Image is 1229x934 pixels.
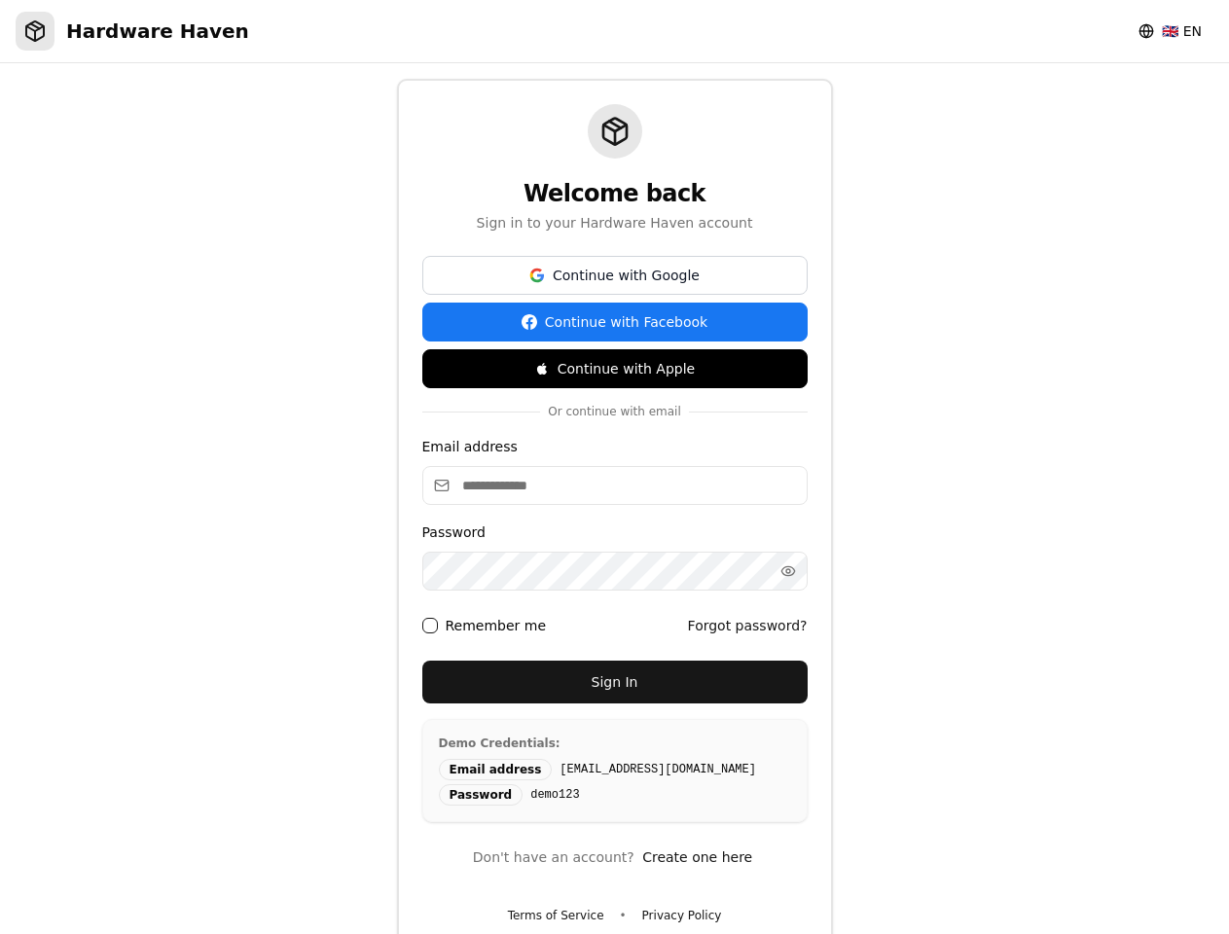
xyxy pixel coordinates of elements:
[473,849,638,865] span: Don't have an account?
[439,759,553,780] div: Email address
[638,838,756,877] button: Create one here
[422,524,486,540] label: Password
[422,213,808,233] p: Sign in to your Hardware Haven account
[422,661,808,703] button: Sign In
[446,616,547,635] label: Remember me
[530,787,579,803] code: demo123
[540,404,689,419] span: Or continue with email
[508,900,604,931] button: Terms of Service
[439,736,791,751] p: Demo Credentials:
[620,908,627,923] span: •
[422,349,808,388] button: Continue with Apple
[560,762,756,777] code: [EMAIL_ADDRESS][DOMAIN_NAME]
[1162,21,1202,41] span: 🇬🇧 EN
[66,18,249,45] span: Hardware Haven
[688,606,808,645] button: Forgot password?
[422,178,808,209] div: Welcome back
[642,900,722,931] button: Privacy Policy
[1127,14,1213,49] button: 🇬🇧 EN
[422,256,808,295] button: Continue with Google
[422,439,518,454] label: Email address
[439,784,524,806] div: Password
[422,303,808,341] button: Continue with Facebook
